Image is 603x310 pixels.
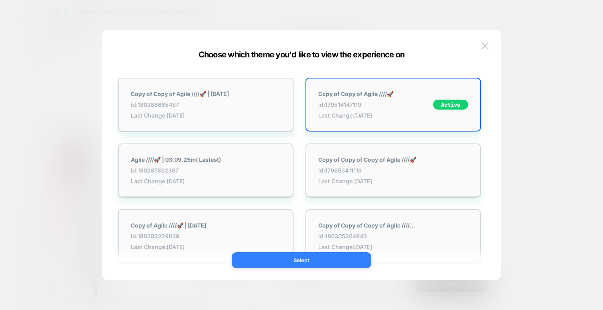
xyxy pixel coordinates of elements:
strong: Agile ////🚀 | 03.09.25m( Lastest) [131,156,221,163]
strong: Copy of Agile ////🚀 | [DATE] [131,222,206,229]
button: Select [232,252,371,268]
div: Choose which theme you'd like to view the experience on [102,50,501,59]
span: id: 180282229039 [131,233,206,239]
span: 5 [14,21,17,29]
span: Last Change: [DATE] [131,112,229,119]
span: Last Change: [DATE] [131,243,206,250]
span: id: 180287832367 [131,167,221,174]
strong: Copy of Copy of Agile ////🚀 | [DATE] [131,90,229,97]
button: Next button [6,11,13,20]
inbox-online-store-chat: Shopify online store chat [134,198,152,224]
span: Last Change: [DATE] [131,178,221,184]
span: id: 180286685487 [131,101,229,108]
